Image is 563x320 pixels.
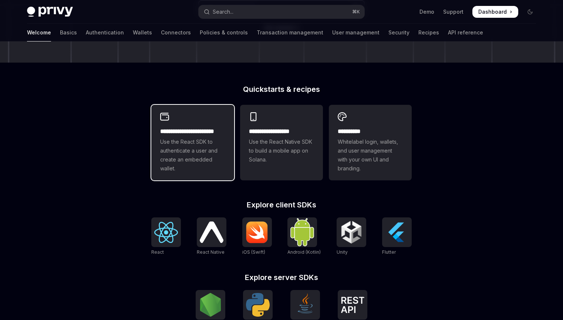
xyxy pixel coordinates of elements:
[382,249,396,255] span: Flutter
[161,24,191,41] a: Connectors
[478,8,507,16] span: Dashboard
[257,24,323,41] a: Transaction management
[151,274,412,281] h2: Explore server SDKs
[154,222,178,243] img: React
[340,220,363,244] img: Unity
[419,8,434,16] a: Demo
[240,105,323,180] a: **** **** **** ***Use the React Native SDK to build a mobile app on Solana.
[151,217,181,256] a: ReactReact
[242,217,272,256] a: iOS (Swift)iOS (Swift)
[385,220,409,244] img: Flutter
[245,221,269,243] img: iOS (Swift)
[329,105,412,180] a: **** *****Whitelabel login, wallets, and user management with your own UI and branding.
[133,24,152,41] a: Wallets
[151,86,412,93] h2: Quickstarts & recipes
[151,201,412,209] h2: Explore client SDKs
[352,9,360,15] span: ⌘ K
[60,24,77,41] a: Basics
[197,249,225,255] span: React Native
[287,217,321,256] a: Android (Kotlin)Android (Kotlin)
[293,293,317,317] img: Java
[388,24,409,41] a: Security
[341,297,364,313] img: REST API
[246,293,270,317] img: Python
[200,221,223,243] img: React Native
[382,217,412,256] a: FlutterFlutter
[418,24,439,41] a: Recipes
[290,218,314,246] img: Android (Kotlin)
[160,137,225,173] span: Use the React SDK to authenticate a user and create an embedded wallet.
[197,217,226,256] a: React NativeReact Native
[242,249,265,255] span: iOS (Swift)
[338,137,403,173] span: Whitelabel login, wallets, and user management with your own UI and branding.
[27,7,73,17] img: dark logo
[151,249,164,255] span: React
[199,5,364,19] button: Open search
[337,249,348,255] span: Unity
[213,7,233,16] div: Search...
[332,24,380,41] a: User management
[86,24,124,41] a: Authentication
[249,137,314,164] span: Use the React Native SDK to build a mobile app on Solana.
[199,293,222,317] img: NodeJS
[448,24,483,41] a: API reference
[27,24,51,41] a: Welcome
[524,6,536,18] button: Toggle dark mode
[337,217,366,256] a: UnityUnity
[443,8,463,16] a: Support
[287,249,321,255] span: Android (Kotlin)
[200,24,248,41] a: Policies & controls
[472,6,518,18] a: Dashboard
